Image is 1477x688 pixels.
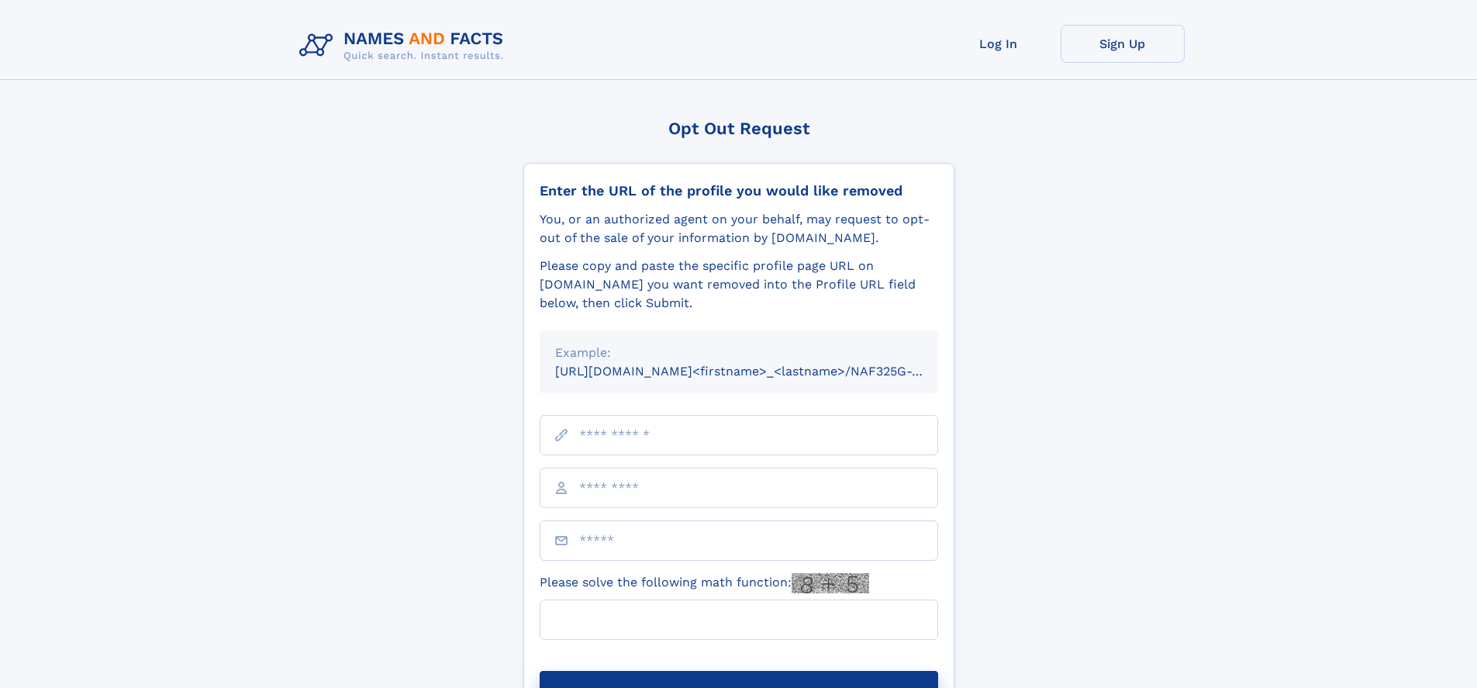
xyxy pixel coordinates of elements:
[540,257,938,313] div: Please copy and paste the specific profile page URL on [DOMAIN_NAME] you want removed into the Pr...
[555,344,923,362] div: Example:
[293,25,516,67] img: Logo Names and Facts
[523,119,954,138] div: Opt Out Request
[555,364,968,379] small: [URL][DOMAIN_NAME]<firstname>_<lastname>/NAF325G-xxxxxxxx
[540,573,869,593] label: Please solve the following math function:
[540,210,938,247] div: You, or an authorized agent on your behalf, may request to opt-out of the sale of your informatio...
[937,25,1061,63] a: Log In
[540,182,938,199] div: Enter the URL of the profile you would like removed
[1061,25,1185,63] a: Sign Up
